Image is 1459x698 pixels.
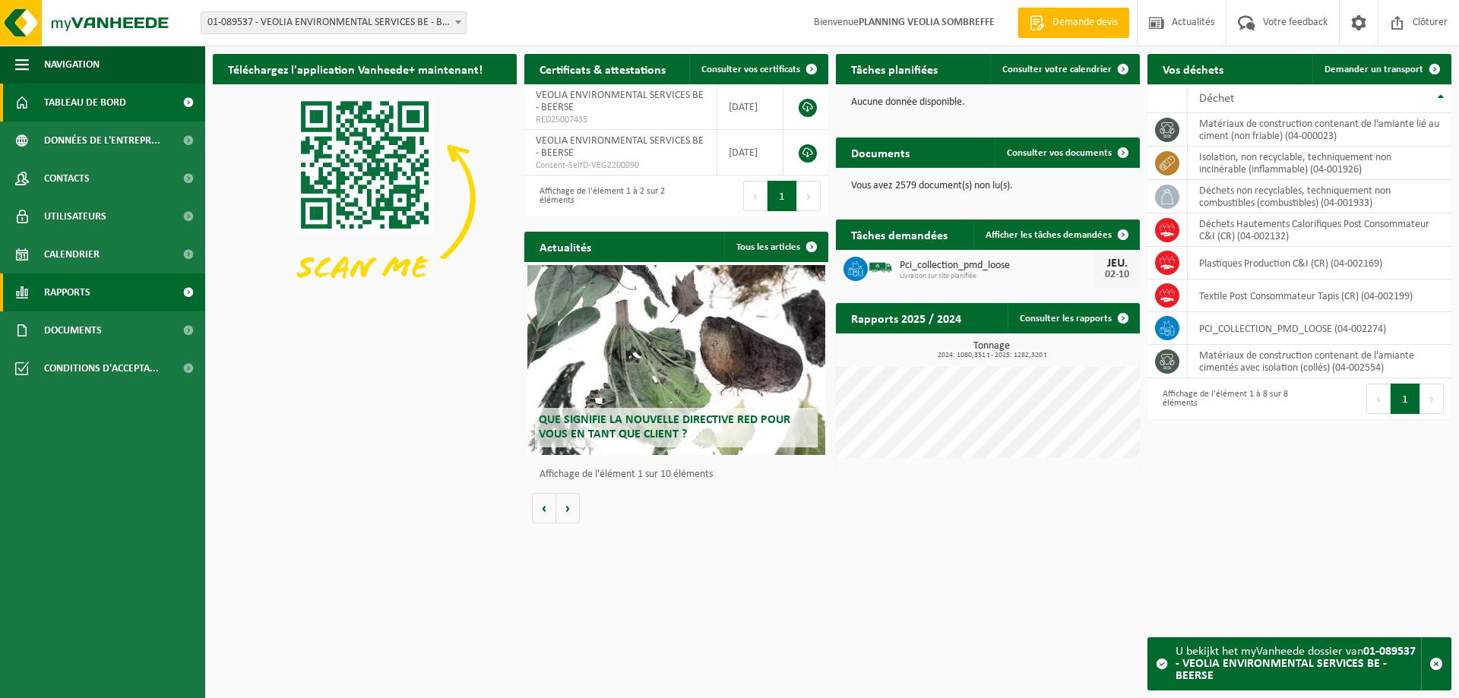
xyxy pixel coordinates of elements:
[532,493,556,523] button: Vorige
[1188,345,1451,378] td: matériaux de construction contenant de l'amiante cimentés avec isolation (collés) (04-002554)
[1007,148,1112,158] span: Consulter vos documents
[701,65,800,74] span: Consulter vos certificats
[44,159,90,197] span: Contacts
[1018,8,1129,38] a: Demande devis
[44,349,159,387] span: Conditions d'accepta...
[532,179,669,213] div: Affichage de l'élément 1 à 2 sur 2 éléments
[1188,113,1451,147] td: matériaux de construction contenant de l'amiante lié au ciment (non friable) (04-000023)
[1188,147,1451,180] td: isolation, non recyclable, techniquement non incinérable (inflammable) (04-001926)
[44,311,102,349] span: Documents
[1420,384,1444,414] button: Next
[524,54,681,84] h2: Certificats & attestations
[717,84,783,130] td: [DATE]
[1199,93,1234,105] span: Déchet
[717,130,783,175] td: [DATE]
[536,135,704,159] span: VEOLIA ENVIRONMENTAL SERVICES BE - BEERSE
[836,137,925,167] h2: Documents
[797,181,821,211] button: Next
[843,341,1140,359] h3: Tonnage
[767,181,797,211] button: 1
[44,235,100,273] span: Calendrier
[524,232,606,261] h2: Actualités
[536,90,704,113] span: VEOLIA ENVIRONMENTAL SERVICES BE - BEERSE
[536,114,705,126] span: RED25007435
[986,230,1112,240] span: Afficher les tâches demandées
[851,181,1125,191] p: Vous avez 2579 document(s) non lu(s).
[900,260,1094,272] span: Pci_collection_pmd_loose
[1002,65,1112,74] span: Consulter votre calendrier
[836,220,963,249] h2: Tâches demandées
[44,273,90,311] span: Rapports
[1188,312,1451,345] td: PCI_COLLECTION_PMD_LOOSE (04-002274)
[527,265,825,455] a: Que signifie la nouvelle directive RED pour vous en tant que client ?
[743,181,767,211] button: Previous
[1102,257,1132,270] div: JEU.
[1188,213,1451,247] td: Déchets Hautements Calorifiques Post Consommateur C&I (CR) (04-002132)
[213,54,498,84] h2: Téléchargez l'application Vanheede+ maintenant!
[1366,384,1391,414] button: Previous
[689,54,827,84] a: Consulter vos certificats
[973,220,1138,250] a: Afficher les tâches demandées
[1176,638,1421,690] div: U bekijkt het myVanheede dossier van
[44,46,100,84] span: Navigation
[724,232,827,262] a: Tous les articles
[990,54,1138,84] a: Consulter votre calendrier
[851,97,1125,108] p: Aucune donnée disponible.
[1188,180,1451,213] td: déchets non recyclables, techniquement non combustibles (combustibles) (04-001933)
[1176,646,1416,682] strong: 01-089537 - VEOLIA ENVIRONMENTAL SERVICES BE - BEERSE
[836,54,953,84] h2: Tâches planifiées
[539,414,790,441] span: Que signifie la nouvelle directive RED pour vous en tant que client ?
[44,122,160,159] span: Données de l'entrepr...
[44,84,126,122] span: Tableau de bord
[1147,54,1239,84] h2: Vos déchets
[201,11,467,34] span: 01-089537 - VEOLIA ENVIRONMENTAL SERVICES BE - BEERSE
[843,352,1140,359] span: 2024: 1080,351 t - 2025: 1282,320 t
[1102,270,1132,280] div: 02-10
[900,272,1094,281] span: Livraison sur site planifiée
[201,12,466,33] span: 01-089537 - VEOLIA ENVIRONMENTAL SERVICES BE - BEERSE
[868,254,894,280] img: BL-SO-LV
[1049,15,1122,30] span: Demande devis
[859,17,995,28] strong: PLANNING VEOLIA SOMBREFFE
[1312,54,1450,84] a: Demander un transport
[540,469,821,480] p: Affichage de l'élément 1 sur 10 éléments
[836,303,976,333] h2: Rapports 2025 / 2024
[1188,280,1451,312] td: Textile Post Consommateur Tapis (CR) (04-002199)
[1324,65,1423,74] span: Demander un transport
[1008,303,1138,333] a: Consulter les rapports
[536,159,705,172] span: Consent-SelfD-VEG2200090
[556,493,580,523] button: Volgende
[213,84,517,312] img: Download de VHEPlus App
[1391,384,1420,414] button: 1
[1155,382,1292,415] div: Affichage de l'élément 1 à 8 sur 8 éléments
[995,137,1138,168] a: Consulter vos documents
[44,197,106,235] span: Utilisateurs
[1188,247,1451,280] td: Plastiques Production C&I (CR) (04-002169)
